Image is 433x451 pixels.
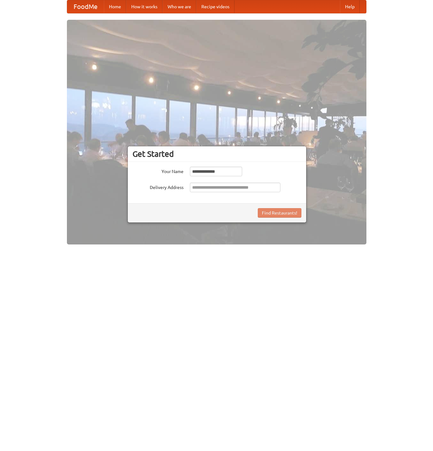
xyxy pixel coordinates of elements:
[258,208,301,218] button: Find Restaurants!
[162,0,196,13] a: Who we are
[104,0,126,13] a: Home
[67,0,104,13] a: FoodMe
[126,0,162,13] a: How it works
[340,0,360,13] a: Help
[133,149,301,159] h3: Get Started
[196,0,235,13] a: Recipe videos
[133,167,184,175] label: Your Name
[133,183,184,191] label: Delivery Address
